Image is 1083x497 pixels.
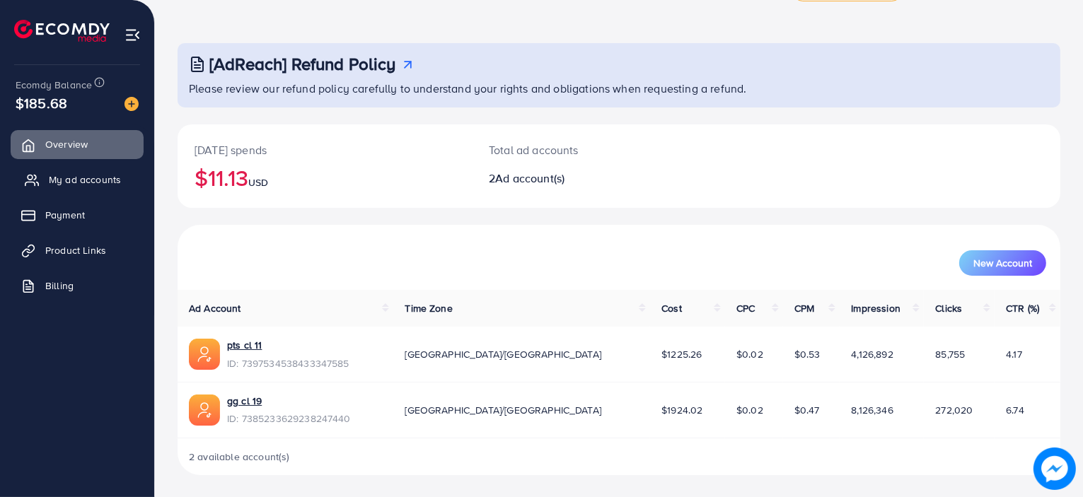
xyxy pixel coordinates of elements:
a: Billing [11,271,144,300]
a: Overview [11,130,144,158]
p: Total ad accounts [489,141,676,158]
button: New Account [959,250,1046,276]
span: $185.68 [16,93,67,113]
span: [GEOGRAPHIC_DATA]/[GEOGRAPHIC_DATA] [405,347,601,361]
span: 2 available account(s) [189,450,290,464]
span: Overview [45,137,88,151]
img: ic-ads-acc.e4c84228.svg [189,339,220,370]
span: Time Zone [405,301,452,315]
span: Ad Account [189,301,241,315]
a: pts cl 11 [227,338,349,352]
img: ic-ads-acc.e4c84228.svg [189,394,220,426]
a: Product Links [11,236,144,264]
span: Ad account(s) [495,170,564,186]
p: Please review our refund policy carefully to understand your rights and obligations when requesti... [189,80,1052,97]
span: 4.17 [1006,347,1022,361]
span: [GEOGRAPHIC_DATA]/[GEOGRAPHIC_DATA] [405,403,601,417]
a: gg cl 19 [227,394,351,408]
span: USD [248,175,268,189]
img: menu [124,27,141,43]
span: 272,020 [935,403,973,417]
span: Cost [661,301,682,315]
span: 8,126,346 [851,403,893,417]
span: ID: 7385233629238247440 [227,411,351,426]
span: $0.02 [736,403,763,417]
h3: [AdReach] Refund Policy [209,54,396,74]
span: $1924.02 [661,403,702,417]
span: CPC [736,301,755,315]
span: CTR (%) [1006,301,1039,315]
p: [DATE] spends [195,141,455,158]
span: 85,755 [935,347,965,361]
span: My ad accounts [49,173,121,187]
span: $0.47 [794,403,820,417]
span: $1225.26 [661,347,702,361]
img: image [1033,448,1076,490]
span: Impression [851,301,900,315]
span: $0.53 [794,347,821,361]
span: Ecomdy Balance [16,78,92,92]
span: 4,126,892 [851,347,893,361]
img: image [124,97,139,111]
span: Product Links [45,243,106,257]
span: Payment [45,208,85,222]
span: $0.02 [736,347,763,361]
span: ID: 7397534538433347585 [227,356,349,370]
span: Billing [45,279,74,293]
span: New Account [973,258,1032,268]
img: logo [14,20,110,42]
h2: $11.13 [195,164,455,191]
a: Payment [11,201,144,229]
span: 6.74 [1006,403,1024,417]
span: CPM [794,301,814,315]
a: My ad accounts [11,165,144,194]
h2: 2 [489,172,676,185]
span: Clicks [935,301,962,315]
